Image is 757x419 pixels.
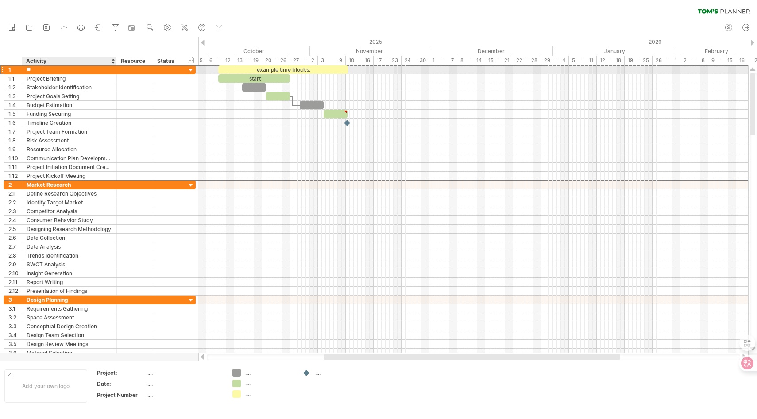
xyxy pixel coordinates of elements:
div: 2.12 [8,287,22,295]
div: 1.11 [8,163,22,171]
div: Project Initiation Document Creation [27,163,112,171]
div: Project Team Formation [27,127,112,136]
div: Design Team Selection [27,331,112,339]
div: 2 - 8 [680,56,708,65]
div: 2 [8,181,22,189]
div: 1.7 [8,127,22,136]
div: 2.3 [8,207,22,215]
div: Design Review Meetings [27,340,112,348]
div: Budget Estimation [27,101,112,109]
div: 12 - 18 [597,56,625,65]
div: Material Selection [27,349,112,357]
div: Project: [97,369,146,377]
div: 3.5 [8,340,22,348]
div: Presentation of Findings [27,287,112,295]
div: 20 - 26 [262,56,290,65]
div: 1.3 [8,92,22,100]
div: Consumer Behavior Study [27,216,112,224]
div: 3.6 [8,349,22,357]
div: .... [147,369,222,377]
div: 3.4 [8,331,22,339]
div: .... [245,369,294,377]
div: Project Number [97,391,146,399]
div: .... [147,391,222,399]
div: Conceptual Design Creation [27,322,112,331]
div: December 2025 [429,46,553,56]
div: Funding Securing [27,110,112,118]
div: 1.9 [8,145,22,154]
div: start [218,74,290,83]
div: 2.11 [8,278,22,286]
div: Insight Generation [27,269,112,277]
div: .... [147,380,222,388]
div: 2.10 [8,269,22,277]
div: 13 - 19 [234,56,262,65]
div: October 2025 [186,46,310,56]
div: Status [157,57,177,65]
div: 1.1 [8,74,22,83]
div: Timeline Creation [27,119,112,127]
div: Communication Plan Development [27,154,112,162]
div: Resource Allocation [27,145,112,154]
div: 1.10 [8,154,22,162]
div: Design Planning [27,296,112,304]
div: 10 - 16 [346,56,374,65]
div: Market Research [27,181,112,189]
div: Data Analysis [27,242,112,251]
div: 1.4 [8,101,22,109]
div: January 2026 [553,46,676,56]
div: 1 - 7 [429,56,457,65]
div: 27 - 2 [290,56,318,65]
div: 15 - 21 [485,56,513,65]
div: 1.8 [8,136,22,145]
div: Date: [97,380,146,388]
div: 2.7 [8,242,22,251]
div: 8 - 14 [457,56,485,65]
div: 29 - 4 [541,56,569,65]
div: 3 [8,296,22,304]
div: 2.2 [8,198,22,207]
div: 2.8 [8,251,22,260]
div: 22 - 28 [513,56,541,65]
div: 3.2 [8,313,22,322]
div: 9 - 15 [708,56,736,65]
div: 3 - 9 [318,56,346,65]
div: Project Goals Setting [27,92,112,100]
div: Project Kickoff Meeting [27,172,112,180]
div: 3.1 [8,304,22,313]
div: Trends Identification [27,251,112,260]
div: 24 - 30 [402,56,429,65]
div: 26 - 1 [653,56,680,65]
div: 17 - 23 [374,56,402,65]
div: 1.2 [8,83,22,92]
div: example time blocks: [218,65,348,74]
div: Competitor Analysis [27,207,112,215]
div: Data Collection [27,234,112,242]
div: Designing Research Methodology [27,225,112,233]
div: 1.6 [8,119,22,127]
div: SWOT Analysis [27,260,112,269]
div: 19 - 25 [625,56,653,65]
div: 5 - 11 [569,56,597,65]
div: 2.6 [8,234,22,242]
div: 2.1 [8,189,22,198]
div: 2.4 [8,216,22,224]
div: .... [315,369,363,377]
div: 2.5 [8,225,22,233]
div: 3.3 [8,322,22,331]
div: Define Research Objectives [27,189,112,198]
div: Activity [26,57,112,65]
div: Report Writing [27,278,112,286]
div: Stakeholder Identification [27,83,112,92]
div: .... [245,390,294,398]
div: Space Assessment [27,313,112,322]
div: Project Briefing [27,74,112,83]
div: Identify Target Market [27,198,112,207]
div: Requirements Gathering [27,304,112,313]
div: .... [245,380,294,387]
div: 1.12 [8,172,22,180]
div: 1 [8,65,22,74]
div: 2.9 [8,260,22,269]
div: 1.5 [8,110,22,118]
div: Resource [121,57,148,65]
